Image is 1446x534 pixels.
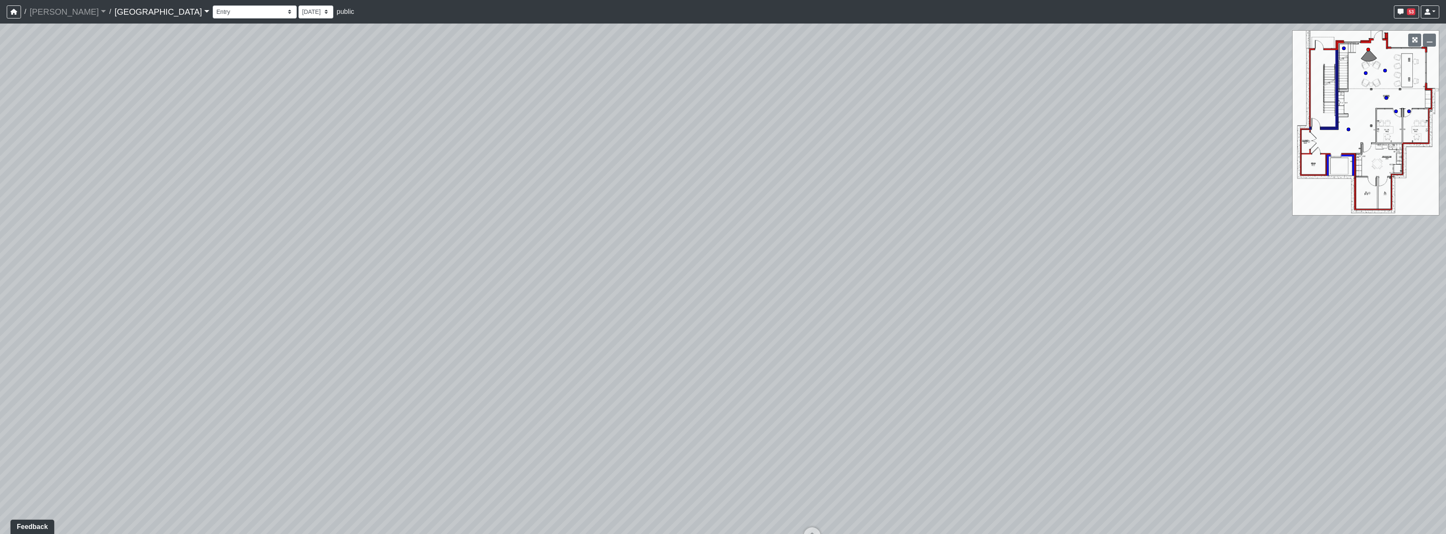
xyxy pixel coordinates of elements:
iframe: Ybug feedback widget [6,517,56,534]
span: 53 [1407,8,1415,15]
span: public [337,8,354,15]
span: / [106,3,114,20]
span: / [21,3,29,20]
button: 53 [1394,5,1419,18]
a: [PERSON_NAME] [29,3,106,20]
a: [GEOGRAPHIC_DATA] [114,3,209,20]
